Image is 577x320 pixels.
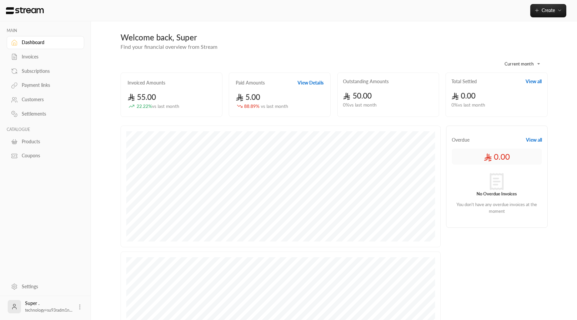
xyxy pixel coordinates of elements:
[261,103,288,109] span: vs last month
[530,4,566,17] button: Create
[22,39,76,46] div: Dashboard
[244,103,288,110] span: 88.89 %
[128,93,156,102] span: 55.00
[526,78,542,85] button: View all
[542,7,555,13] span: Create
[25,300,72,313] div: Super .
[343,78,389,85] h2: Outstanding Amounts
[152,103,179,109] span: vs last month
[7,36,84,49] a: Dashboard
[22,283,76,290] div: Settings
[25,308,72,313] span: technology+su93radm1n...
[22,68,76,74] div: Subscriptions
[7,28,84,33] p: MAIN
[455,201,539,214] p: You don't have any overdue invoices at the moment
[5,7,44,14] img: Logo
[22,138,76,145] div: Products
[236,79,265,86] h2: Paid Amounts
[236,93,260,102] span: 5.00
[22,152,76,159] div: Coupons
[7,50,84,63] a: Invoices
[22,82,76,89] div: Payment links
[7,108,84,121] a: Settlements
[137,103,179,110] span: 22.22 %
[22,53,76,60] div: Invoices
[476,191,517,196] strong: No Overdue Invoices
[121,43,217,50] span: Find your financial overview from Stream
[22,111,76,117] div: Settlements
[7,135,84,148] a: Products
[484,151,510,162] span: 0.00
[7,93,84,106] a: Customers
[7,280,84,293] a: Settings
[452,137,469,143] span: Overdue
[7,64,84,77] a: Subscriptions
[343,102,377,109] span: 0 % vs last month
[128,79,165,86] h2: Invoiced Amounts
[451,78,477,85] h2: Total Settled
[121,32,548,43] div: Welcome back, Super
[7,149,84,162] a: Coupons
[7,127,84,132] p: CATALOGUE
[494,55,544,72] div: Current month
[451,102,485,109] span: 0 % vs last month
[526,137,542,143] button: View all
[298,79,324,86] button: View Details
[343,91,372,100] span: 50.00
[451,91,476,100] span: 0.00
[22,96,76,103] div: Customers
[7,79,84,92] a: Payment links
